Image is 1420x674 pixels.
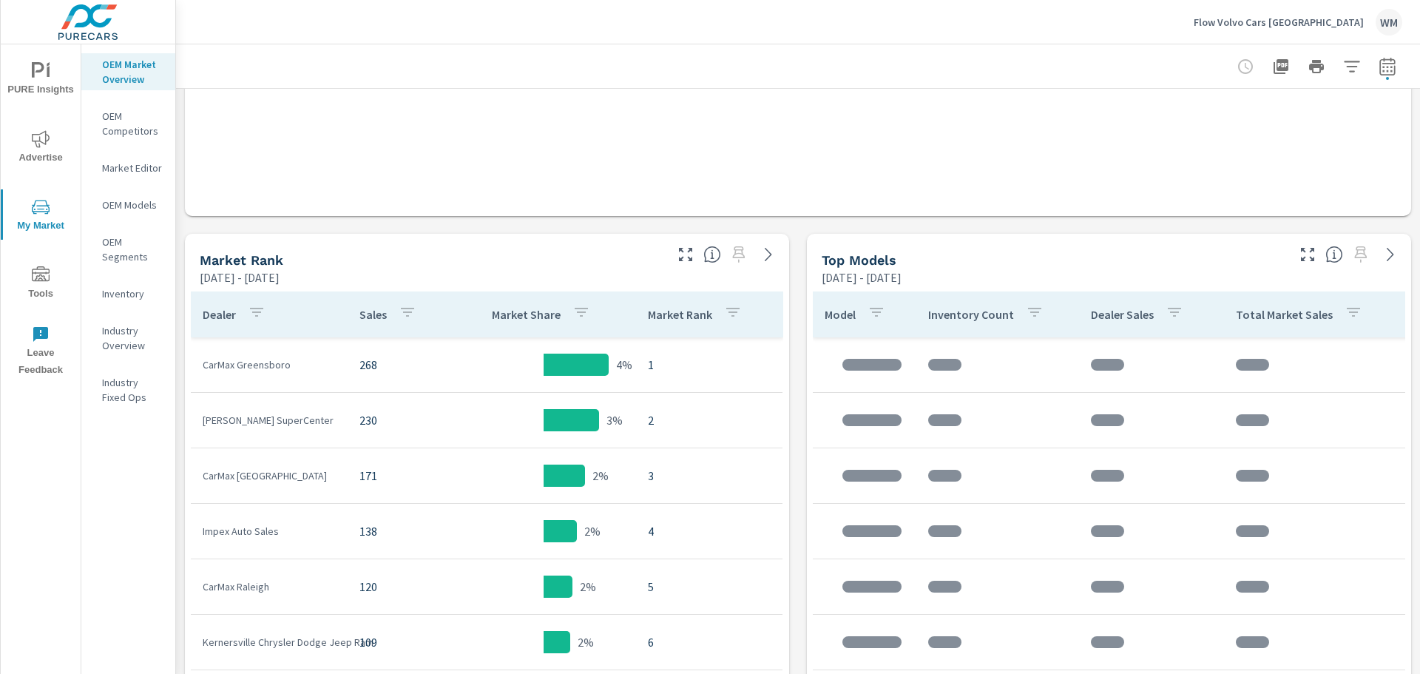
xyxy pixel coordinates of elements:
span: Select a preset date range to save this widget [1349,243,1373,266]
p: OEM Competitors [102,109,163,138]
span: Find the biggest opportunities within your model lineup nationwide. [Source: Market registration ... [1325,246,1343,263]
button: Select Date Range [1373,52,1402,81]
p: Dealer [203,307,236,322]
p: Dealer Sales [1091,307,1154,322]
p: Inventory Count [928,307,1014,322]
p: 109 [359,633,439,651]
p: 5 [648,578,771,596]
p: Inventory [102,286,163,301]
p: Industry Fixed Ops [102,375,163,405]
p: 3 [648,467,771,485]
p: 230 [359,411,439,429]
a: See more details in report [1379,243,1402,266]
p: 2% [584,522,601,540]
div: OEM Models [81,194,175,216]
span: Advertise [5,130,76,166]
span: Market Rank shows you how you rank, in terms of sales, to other dealerships in your market. “Mark... [703,246,721,263]
p: Market Rank [648,307,712,322]
a: See more details in report [757,243,780,266]
span: Tools [5,266,76,303]
p: [PERSON_NAME] SuperCenter [203,413,336,428]
p: 3% [606,411,623,429]
p: 171 [359,467,439,485]
span: Leave Feedback [5,326,76,379]
span: My Market [5,198,76,235]
div: OEM Segments [81,231,175,268]
span: Select a preset date range to save this widget [727,243,751,266]
button: Make Fullscreen [1296,243,1319,266]
p: 4 [648,522,771,540]
p: Market Editor [102,161,163,175]
p: CarMax [GEOGRAPHIC_DATA] [203,468,336,483]
p: 2% [580,578,596,596]
p: OEM Models [102,198,163,212]
div: Market Editor [81,157,175,179]
div: nav menu [1,44,81,385]
p: 6 [648,633,771,651]
div: OEM Market Overview [81,53,175,90]
p: OEM Segments [102,235,163,264]
p: 2 [648,411,771,429]
p: Industry Overview [102,323,163,353]
p: 138 [359,522,439,540]
p: OEM Market Overview [102,57,163,87]
button: "Export Report to PDF" [1266,52,1296,81]
h5: Top Models [822,252,896,268]
div: Industry Overview [81,320,175,357]
p: Sales [359,307,387,322]
div: WM [1376,9,1402,36]
p: Impex Auto Sales [203,524,336,539]
p: Market Share [492,307,561,322]
p: 120 [359,578,439,596]
div: Industry Fixed Ops [81,371,175,408]
p: [DATE] - [DATE] [822,269,902,286]
h5: Market Rank [200,252,283,268]
button: Apply Filters [1337,52,1367,81]
span: PURE Insights [5,62,76,98]
p: Flow Volvo Cars [GEOGRAPHIC_DATA] [1194,16,1364,29]
p: CarMax Greensboro [203,357,336,372]
button: Print Report [1302,52,1331,81]
p: 268 [359,356,439,374]
p: Model [825,307,856,322]
p: 1 [648,356,771,374]
p: Total Market Sales [1236,307,1333,322]
p: CarMax Raleigh [203,579,336,594]
p: 2% [592,467,609,485]
p: 2% [578,633,594,651]
button: Make Fullscreen [674,243,697,266]
p: 4% [616,356,632,374]
p: [DATE] - [DATE] [200,269,280,286]
div: OEM Competitors [81,105,175,142]
div: Inventory [81,283,175,305]
p: Kernersville Chrysler Dodge Jeep Ram [203,635,336,650]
